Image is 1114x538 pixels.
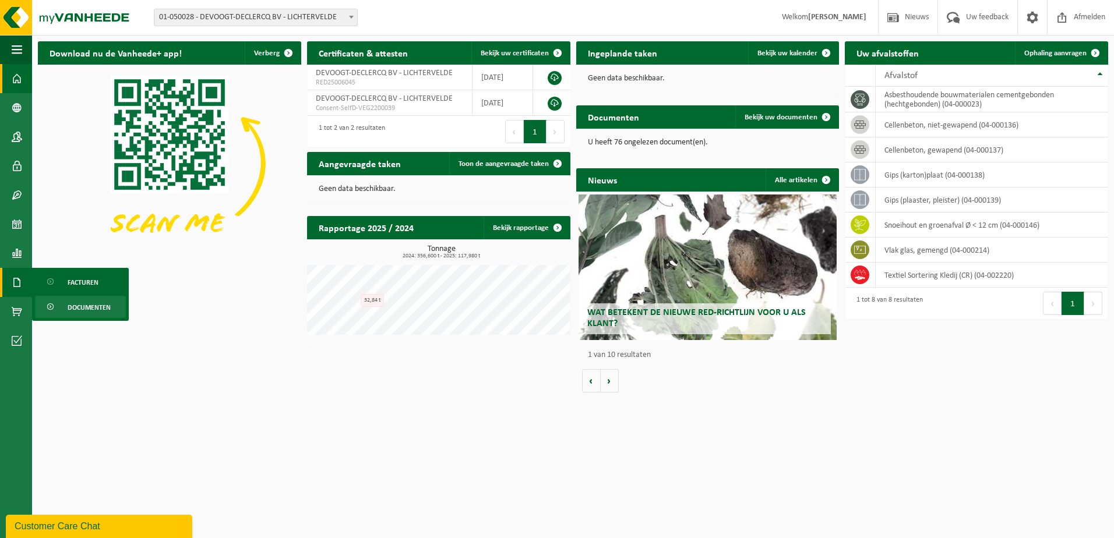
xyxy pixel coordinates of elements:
[588,139,828,147] p: U heeft 76 ongelezen document(en).
[245,41,300,65] button: Verberg
[449,152,569,175] a: Toon de aangevraagde taken
[757,49,817,57] span: Bekijk uw kalender
[154,9,358,26] span: 01-050028 - DEVOOGT-DECLERCQ BV - LICHTERVELDE
[1015,41,1107,65] a: Ophaling aanvragen
[1024,49,1087,57] span: Ophaling aanvragen
[35,296,126,318] a: Documenten
[524,120,547,143] button: 1
[876,87,1108,112] td: asbesthoudende bouwmaterialen cementgebonden (hechtgebonden) (04-000023)
[471,41,569,65] a: Bekijk uw certificaten
[35,271,126,293] a: Facturen
[601,369,619,392] button: Volgende
[876,213,1108,238] td: snoeihout en groenafval Ø < 12 cm (04-000146)
[307,41,419,64] h2: Certificaten & attesten
[1084,292,1102,315] button: Next
[851,291,923,316] div: 1 tot 8 van 8 resultaten
[587,308,806,328] span: Wat betekent de nieuwe RED-richtlijn voor u als klant?
[884,71,918,80] span: Afvalstof
[459,160,549,168] span: Toon de aangevraagde taken
[576,41,669,64] h2: Ingeplande taken
[316,69,453,77] span: DEVOOGT-DECLERCQ BV - LICHTERVELDE
[68,271,98,293] span: Facturen
[154,9,357,26] span: 01-050028 - DEVOOGT-DECLERCQ BV - LICHTERVELDE
[254,49,280,57] span: Verberg
[316,78,463,87] span: RED25006045
[845,41,930,64] h2: Uw afvalstoffen
[313,245,570,259] h3: Tonnage
[576,105,651,128] h2: Documenten
[313,119,385,144] div: 1 tot 2 van 2 resultaten
[313,253,570,259] span: 2024: 356,600 t - 2025: 117,980 t
[484,216,569,239] a: Bekijk rapportage
[6,512,195,538] iframe: chat widget
[876,238,1108,263] td: vlak glas, gemengd (04-000214)
[876,112,1108,137] td: cellenbeton, niet-gewapend (04-000136)
[588,75,828,83] p: Geen data beschikbaar.
[307,152,413,175] h2: Aangevraagde taken
[473,90,533,116] td: [DATE]
[735,105,838,129] a: Bekijk uw documenten
[745,114,817,121] span: Bekijk uw documenten
[361,294,384,307] div: 32,84 t
[876,187,1108,213] td: gips (plaaster, pleister) (04-000139)
[68,296,111,318] span: Documenten
[808,13,866,22] strong: [PERSON_NAME]
[876,162,1108,187] td: gips (karton)plaat (04-000138)
[307,216,425,239] h2: Rapportage 2025 / 2024
[576,168,629,191] h2: Nieuws
[582,369,601,392] button: Vorige
[766,168,838,192] a: Alle artikelen
[588,351,834,359] p: 1 van 10 resultaten
[1062,292,1084,315] button: 1
[316,104,463,113] span: Consent-SelfD-VEG2200039
[319,185,559,193] p: Geen data beschikbaar.
[876,137,1108,162] td: cellenbeton, gewapend (04-000137)
[38,65,301,262] img: Download de VHEPlus App
[316,94,453,103] span: DEVOOGT-DECLERCQ BV - LICHTERVELDE
[579,194,837,340] a: Wat betekent de nieuwe RED-richtlijn voor u als klant?
[876,263,1108,288] td: Textiel Sortering Kledij (CR) (04-002220)
[547,120,565,143] button: Next
[1043,292,1062,315] button: Previous
[481,49,549,57] span: Bekijk uw certificaten
[473,65,533,90] td: [DATE]
[748,41,838,65] a: Bekijk uw kalender
[38,41,193,64] h2: Download nu de Vanheede+ app!
[505,120,524,143] button: Previous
